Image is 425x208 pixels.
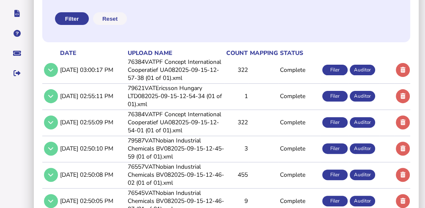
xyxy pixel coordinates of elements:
td: [DATE] 03:00:17 PM [58,57,126,82]
td: Complete [278,57,321,82]
th: status [278,49,321,57]
td: Complete [278,109,321,135]
button: Show/hide row detail [44,168,58,182]
div: Filer [322,196,348,206]
button: Sign out [8,64,26,82]
button: Filter [55,12,89,25]
td: Complete [278,136,321,161]
th: date [58,49,126,57]
button: Delete upload [396,142,410,156]
div: Auditor [350,143,375,154]
div: Auditor [350,65,375,75]
button: Delete upload [396,194,410,208]
td: Complete [278,162,321,187]
div: Filer [322,143,348,154]
th: upload name [126,49,225,57]
td: 76384VATPF Concept International Cooperatief UA082025-09-15-12-54-01 (01 of 01).xml [126,109,225,135]
td: 76384VATPF Concept International Cooperatief UA082025-09-15-12-57-38 (01 of 01).xml [126,57,225,82]
td: [DATE] 02:50:08 PM [58,162,126,187]
button: Show/hide row detail [44,142,58,156]
div: Auditor [350,196,375,206]
th: count [225,49,248,57]
td: 322 [225,57,248,82]
div: Filer [322,117,348,128]
td: 3 [225,136,248,161]
td: 322 [225,109,248,135]
div: Auditor [350,170,375,180]
button: Delete upload [396,115,410,129]
td: [DATE] 02:50:10 PM [58,136,126,161]
button: Developer hub links [8,5,26,22]
div: Filer [322,170,348,180]
div: Filer [322,65,348,75]
button: Show/hide row detail [44,115,58,129]
div: Filer [322,91,348,101]
button: Show/hide row detail [44,63,58,77]
button: Help pages [8,25,26,42]
td: 79621VATEricsson Hungary LTD082025-09-15-12-54-34 (01 of 01).xml [126,83,225,109]
button: Raise a support ticket [8,44,26,62]
button: Show/hide row detail [44,89,58,103]
td: [DATE] 02:55:11 PM [58,83,126,109]
td: 76557VATNobian Industrial Chemicals BV082025-09-15-12-46-02 (01 of 01).xml [126,162,225,187]
div: Auditor [350,117,375,128]
button: Delete upload [396,63,410,77]
button: Delete upload [396,168,410,182]
td: 1 [225,83,248,109]
td: 455 [225,162,248,187]
td: [DATE] 02:55:09 PM [58,109,126,135]
button: Delete upload [396,89,410,103]
th: mapping [248,49,278,57]
button: Reset [93,12,127,25]
div: Auditor [350,91,375,101]
button: Show/hide row detail [44,194,58,208]
td: 79587VATNobian Industrial Chemicals BV082025-09-15-12-45-59 (01 of 01).xml [126,136,225,161]
td: Complete [278,83,321,109]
